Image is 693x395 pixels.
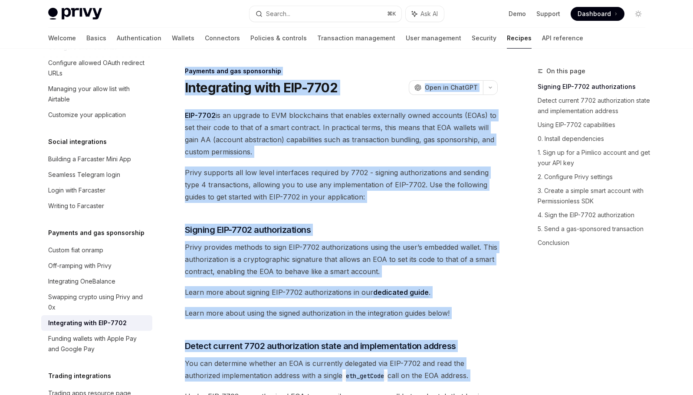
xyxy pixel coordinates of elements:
a: User management [406,28,461,49]
a: Login with Farcaster [41,183,152,198]
a: Wallets [172,28,194,49]
div: Building a Farcaster Mini App [48,154,131,164]
a: Connectors [205,28,240,49]
div: Payments and gas sponsorship [185,67,498,75]
a: Dashboard [571,7,624,21]
a: Integrating with EIP-7702 [41,315,152,331]
div: Managing your allow list with Airtable [48,84,147,104]
a: Custom fiat onramp [41,242,152,258]
span: On this page [546,66,585,76]
a: Security [472,28,496,49]
a: Integrating OneBalance [41,274,152,289]
a: Using EIP-7702 capabilities [538,118,652,132]
a: 3. Create a simple smart account with Permissionless SDK [538,184,652,208]
span: Dashboard [578,10,611,18]
span: Learn more about using the signed authorization in the integration guides below! [185,307,498,319]
a: Conclusion [538,236,652,250]
a: Transaction management [317,28,395,49]
h1: Integrating with EIP-7702 [185,80,338,95]
a: Swapping crypto using Privy and 0x [41,289,152,315]
span: Open in ChatGPT [425,83,478,92]
a: Welcome [48,28,76,49]
div: Funding wallets with Apple Pay and Google Pay [48,333,147,354]
div: Custom fiat onramp [48,245,103,255]
span: Privy supports all low level interfaces required by 7702 - signing authorizations and sending typ... [185,166,498,203]
button: Search...⌘K [250,6,401,22]
span: Detect current 7702 authorization state and implementation address [185,340,456,352]
span: Signing EIP-7702 authorizations [185,224,311,236]
a: Configure allowed OAuth redirect URLs [41,55,152,81]
div: Configure allowed OAuth redirect URLs [48,58,147,78]
button: Ask AI [406,6,444,22]
div: Writing to Farcaster [48,201,104,211]
span: You can determine whether an EOA is currently delegated via EIP-7702 and read the authorized impl... [185,357,498,382]
a: Recipes [507,28,532,49]
a: 0. Install dependencies [538,132,652,146]
a: Detect current 7702 authorization state and implementation address [538,94,652,118]
a: API reference [542,28,583,49]
code: eth_getCode [342,371,388,381]
a: Support [536,10,560,18]
span: is an upgrade to EVM blockchains that enables externally owned accounts (EOAs) to set their code ... [185,109,498,158]
a: 4. Sign the EIP-7702 authorization [538,208,652,222]
div: Integrating with EIP-7702 [48,318,127,328]
span: Learn more about signing EIP-7702 authorizations in our . [185,286,498,298]
a: Writing to Farcaster [41,198,152,214]
a: 2. Configure Privy settings [538,170,652,184]
a: Authentication [117,28,161,49]
a: Seamless Telegram login [41,167,152,183]
h5: Social integrations [48,137,107,147]
a: Managing your allow list with Airtable [41,81,152,107]
a: 1. Sign up for a Pimlico account and get your API key [538,146,652,170]
a: Building a Farcaster Mini App [41,151,152,167]
a: Basics [86,28,106,49]
span: Privy provides methods to sign EIP-7702 authorizations using the user’s embedded wallet. This aut... [185,241,498,277]
a: Signing EIP-7702 authorizations [538,80,652,94]
div: Seamless Telegram login [48,170,120,180]
button: Open in ChatGPT [409,80,483,95]
a: Funding wallets with Apple Pay and Google Pay [41,331,152,357]
a: Policies & controls [250,28,307,49]
div: Search... [266,9,290,19]
a: EIP-7702 [185,111,216,120]
img: light logo [48,8,102,20]
a: Customize your application [41,107,152,123]
div: Customize your application [48,110,126,120]
span: Ask AI [420,10,438,18]
div: Off-ramping with Privy [48,261,112,271]
a: 5. Send a gas-sponsored transaction [538,222,652,236]
h5: Trading integrations [48,371,111,381]
div: Integrating OneBalance [48,276,115,287]
div: Swapping crypto using Privy and 0x [48,292,147,313]
div: Login with Farcaster [48,185,105,196]
a: Demo [509,10,526,18]
h5: Payments and gas sponsorship [48,228,145,238]
a: dedicated guide [373,288,429,297]
span: ⌘ K [387,10,396,17]
button: Toggle dark mode [631,7,645,21]
a: Off-ramping with Privy [41,258,152,274]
